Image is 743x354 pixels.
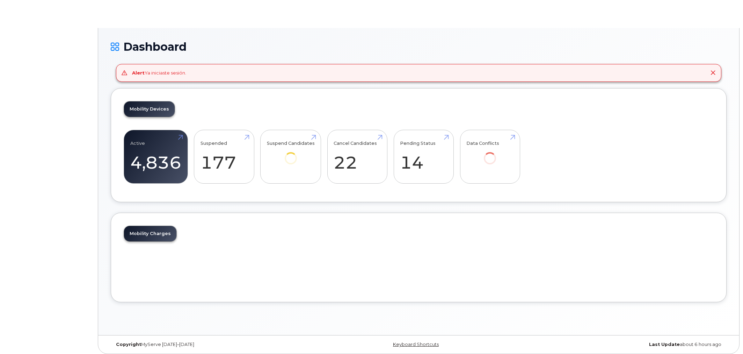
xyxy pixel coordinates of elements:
div: MyServe [DATE]–[DATE] [111,342,316,347]
h1: Dashboard [111,41,727,53]
a: Pending Status 14 [400,134,447,180]
a: Keyboard Shortcuts [393,342,439,347]
a: Suspended 177 [201,134,248,180]
a: Cancel Candidates 22 [334,134,381,180]
div: about 6 hours ago [521,342,727,347]
strong: Copyright [116,342,141,347]
a: Active 4,836 [130,134,181,180]
strong: Last Update [649,342,680,347]
a: Mobility Devices [124,101,175,117]
a: Suspend Candidates [267,134,315,174]
a: Data Conflicts [466,134,513,174]
strong: Alert [132,70,145,76]
div: Ya iniciaste sesión. [132,70,186,76]
a: Mobility Charges [124,226,176,241]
